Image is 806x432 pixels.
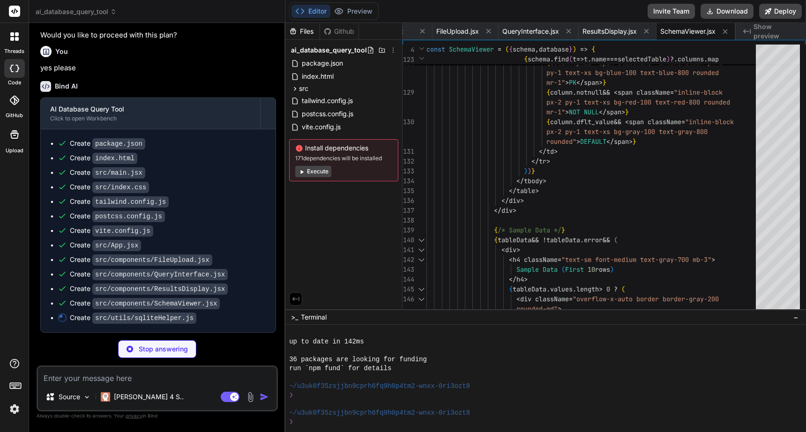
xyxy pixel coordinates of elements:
code: src/components/QueryInterface.jsx [92,269,228,280]
span: mr-1" [546,78,565,87]
span: === [606,55,618,63]
span: rounded" [546,137,576,146]
span: length [576,285,599,293]
div: Create [70,255,212,265]
span: && [614,118,621,126]
span: ( [614,236,618,244]
code: src/utils/sqliteHelper.js [92,313,196,324]
button: Download [701,4,754,19]
span: rows [595,265,610,274]
img: settings [7,401,22,417]
div: Click to collapse the range. [415,284,427,294]
span: index.html [301,71,335,82]
div: Create [70,182,149,192]
span: px-2 py-1 text-xs bg-red-100 text-red-800 rounded [546,98,730,106]
span: ai_database_query_tool [36,7,117,16]
span: && [531,236,539,244]
span: } [569,45,573,53]
span: = [569,295,573,303]
div: 144 [403,275,414,284]
span: columns [678,55,704,63]
span: "overflow-x-auto border border-gray-200 [573,295,719,303]
span: > [516,246,520,254]
span: rounded-md" [516,305,558,313]
span: ? [614,285,618,293]
span: { [546,118,550,126]
span: ~/u3uk0f35zsjjbn9cprh6fq9h0p4tm2-wnxx-0ri3ozt8 [289,409,470,417]
span: schema [513,45,535,53]
span: < [501,246,505,254]
span: − [793,313,799,322]
span: QueryInterface.jsx [502,27,559,36]
span: ❯ [289,391,293,400]
span: 4 [403,45,414,55]
code: vite.config.js [92,225,153,237]
span: { [494,226,498,234]
div: AI Database Query Tool [50,104,251,114]
span: => [576,55,584,63]
div: 146 [403,294,414,304]
span: 171 dependencies will be installed [295,155,392,162]
span: > [524,275,528,283]
div: 138 [403,216,414,225]
span: py-1 text-xs bg-blue-100 text-blue-800 rounded [546,68,719,77]
span: 123 [403,55,414,65]
span: ( [505,45,509,53]
span: span className [618,88,670,97]
span: PK [569,78,576,87]
h6: Bind AI [55,82,78,91]
img: attachment [245,392,256,402]
span: map [708,55,719,63]
span: px-2 py-1 text-xs bg-gray-100 text-gray-800 [546,127,708,136]
span: . [573,118,576,126]
div: Github [320,27,358,36]
div: Click to collapse the range. [415,255,427,265]
span: ai_database_query_tool [291,45,367,55]
span: 36 packages are looking for funding [289,355,427,364]
div: 145 [403,284,414,294]
span: 10 [588,265,595,274]
span: td [546,147,554,156]
span: ( [569,55,573,63]
span: </ [531,157,539,165]
span: < [614,88,618,97]
div: Create [70,313,196,323]
p: Always double-check its answers. Your in Bind [37,411,278,420]
span: { [509,45,513,53]
span: span [584,78,599,87]
span: . [546,285,550,293]
span: column [550,88,573,97]
label: GitHub [6,112,23,119]
span: } [625,108,629,116]
span: } [531,167,535,175]
img: icon [260,392,269,402]
span: = [681,118,685,126]
span: Install dependencies [295,143,392,153]
span: . [550,55,554,63]
div: Click to collapse the range. [415,245,427,255]
span: { [524,55,528,63]
span: span [614,137,629,146]
p: Would you like to proceed with this plan? [40,30,276,41]
div: 139 [403,225,414,235]
span: src [299,84,308,93]
span: tbody [524,177,543,185]
span: , [535,45,539,53]
span: "inline-block [685,118,734,126]
span: < [516,295,520,303]
span: t [573,55,576,63]
span: > [576,137,580,146]
span: NOT [569,108,580,116]
span: run `npm fund` for details [289,364,391,373]
div: Create [70,284,228,294]
span: div className [520,295,569,303]
span: SchemaViewer.jsx [660,27,716,36]
span: dflt_value [576,118,614,126]
div: 134 [403,176,414,186]
span: = [498,45,501,53]
span: Show preview [754,22,799,41]
span: ResultsDisplay.jsx [582,27,637,36]
p: yes please [40,63,276,74]
button: Preview [330,5,376,18]
span: > [599,285,603,293]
